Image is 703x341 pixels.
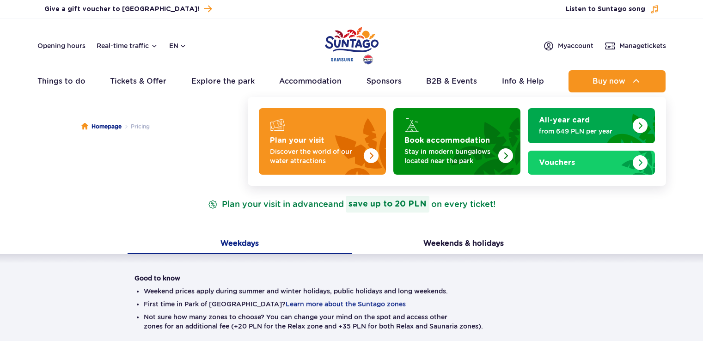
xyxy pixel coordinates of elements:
a: Info & Help [502,70,544,92]
a: Give a gift voucher to [GEOGRAPHIC_DATA]! [44,3,212,15]
span: My account [558,41,593,50]
a: Explore the park [191,70,255,92]
li: Weekend prices apply during summer and winter holidays, public holidays and long weekends. [144,286,560,296]
strong: save up to 20 PLN [346,196,429,213]
a: Park of Poland [325,23,379,66]
button: Buy now [569,70,666,92]
button: Weekdays [128,235,352,254]
strong: Plan your visit [270,137,324,144]
a: Homepage [81,122,122,131]
strong: Good to know [134,274,180,282]
a: B2B & Events [426,70,477,92]
strong: All-year card [539,116,590,124]
a: Managetickets [605,40,666,51]
span: Give a gift voucher to [GEOGRAPHIC_DATA]! [44,5,199,14]
li: Not sure how many zones to choose? You can change your mind on the spot and access other zones fo... [144,312,560,331]
span: Buy now [593,77,625,85]
a: Book accommodation [393,108,520,175]
a: Accommodation [279,70,342,92]
a: All-year card [528,108,655,143]
a: Plan your visit [259,108,386,175]
a: Tickets & Offer [110,70,166,92]
span: Manage tickets [619,41,666,50]
p: from 649 PLN per year [539,127,629,136]
strong: Vouchers [539,159,575,166]
span: Listen to Suntago song [566,5,645,14]
a: Vouchers [528,151,655,175]
li: First time in Park of [GEOGRAPHIC_DATA]? [144,299,560,309]
button: Learn more about the Suntago zones [286,300,406,308]
strong: Book accommodation [404,137,490,144]
a: Things to do [37,70,86,92]
button: Real-time traffic [97,42,158,49]
button: en [169,41,187,50]
p: Stay in modern bungalows located near the park [404,147,495,165]
button: Listen to Suntago song [566,5,659,14]
p: Discover the world of our water attractions [270,147,360,165]
a: Sponsors [367,70,402,92]
a: Myaccount [543,40,593,51]
p: Plan your visit in advance on every ticket! [206,196,497,213]
h1: Pricing [134,150,569,174]
li: Pricing [122,122,150,131]
button: Weekends & holidays [352,235,576,254]
a: Opening hours [37,41,86,50]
